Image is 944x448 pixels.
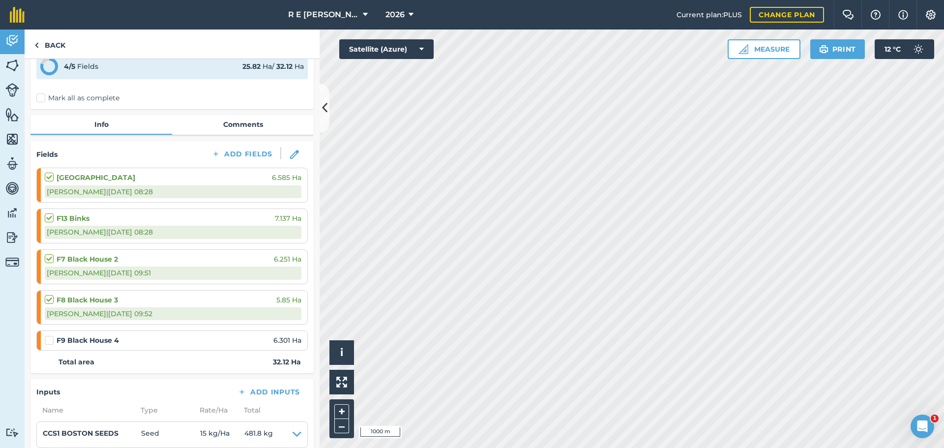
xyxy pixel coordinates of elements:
span: 6.301 Ha [273,335,301,346]
span: 481.8 kg [244,428,273,442]
span: Seed [141,428,200,442]
span: 7.137 Ha [275,213,301,224]
strong: F13 Binks [57,213,89,224]
span: 5.85 Ha [276,295,301,305]
h4: CCS1 BOSTON SEEDS [43,428,141,439]
button: Print [810,39,865,59]
div: [PERSON_NAME] | [DATE] 08:28 [45,185,301,198]
strong: F7 Black House 2 [57,254,118,265]
h4: Inputs [36,387,60,397]
strong: F8 Black House 3 [57,295,118,305]
img: svg+xml;base64,PD94bWwgdmVyc2lvbj0iMS4wIiBlbmNvZGluZz0idXRmLTgiPz4KPCEtLSBHZW5lcmF0b3I6IEFkb2JlIE... [5,428,19,437]
a: Info [30,115,172,134]
span: 1 [931,415,939,422]
span: Rate/ Ha [194,405,238,416]
img: svg+xml;base64,PHN2ZyB4bWxucz0iaHR0cDovL3d3dy53My5vcmcvMjAwMC9zdmciIHdpZHRoPSI1NiIgaGVpZ2h0PSI2MC... [5,58,19,73]
img: Ruler icon [738,44,748,54]
button: Add Fields [204,147,280,161]
button: + [334,404,349,419]
span: R E [PERSON_NAME] [288,9,359,21]
span: Total [238,405,261,416]
a: Back [25,30,75,59]
span: Current plan : PLUS [677,9,742,20]
img: svg+xml;base64,PD94bWwgdmVyc2lvbj0iMS4wIiBlbmNvZGluZz0idXRmLTgiPz4KPCEtLSBHZW5lcmF0b3I6IEFkb2JlIE... [5,206,19,220]
img: svg+xml;base64,PD94bWwgdmVyc2lvbj0iMS4wIiBlbmNvZGluZz0idXRmLTgiPz4KPCEtLSBHZW5lcmF0b3I6IEFkb2JlIE... [5,33,19,48]
img: Two speech bubbles overlapping with the left bubble in the forefront [842,10,854,20]
button: Satellite (Azure) [339,39,434,59]
span: 12 ° C [885,39,901,59]
button: 12 °C [875,39,934,59]
img: fieldmargin Logo [10,7,25,23]
img: Four arrows, one pointing top left, one top right, one bottom right and the last bottom left [336,377,347,388]
span: Name [36,405,135,416]
strong: 25.82 [242,62,261,71]
strong: [GEOGRAPHIC_DATA] [57,172,135,183]
img: A question mark icon [870,10,882,20]
img: svg+xml;base64,PHN2ZyB4bWxucz0iaHR0cDovL3d3dy53My5vcmcvMjAwMC9zdmciIHdpZHRoPSIxNyIgaGVpZ2h0PSIxNy... [898,9,908,21]
div: Ha / Ha [242,61,304,72]
img: svg+xml;base64,PD94bWwgdmVyc2lvbj0iMS4wIiBlbmNvZGluZz0idXRmLTgiPz4KPCEtLSBHZW5lcmF0b3I6IEFkb2JlIE... [5,255,19,269]
span: 6.251 Ha [274,254,301,265]
strong: 32.12 Ha [273,357,301,367]
button: – [334,419,349,433]
div: [PERSON_NAME] | [DATE] 08:28 [45,226,301,239]
strong: 4 / 5 [64,62,75,71]
img: A cog icon [925,10,937,20]
img: svg+xml;base64,PD94bWwgdmVyc2lvbj0iMS4wIiBlbmNvZGluZz0idXRmLTgiPz4KPCEtLSBHZW5lcmF0b3I6IEFkb2JlIE... [5,181,19,196]
img: svg+xml;base64,PD94bWwgdmVyc2lvbj0iMS4wIiBlbmNvZGluZz0idXRmLTgiPz4KPCEtLSBHZW5lcmF0b3I6IEFkb2JlIE... [5,83,19,97]
span: 15 kg / Ha [200,428,244,442]
summary: CCS1 BOSTON SEEDSSeed15 kg/Ha481.8 kg [43,428,301,442]
img: svg+xml;base64,PD94bWwgdmVyc2lvbj0iMS4wIiBlbmNvZGluZz0idXRmLTgiPz4KPCEtLSBHZW5lcmF0b3I6IEFkb2JlIE... [5,230,19,245]
img: svg+xml;base64,PHN2ZyB3aWR0aD0iMTgiIGhlaWdodD0iMTgiIHZpZXdCb3g9IjAgMCAxOCAxOCIgZmlsbD0ibm9uZSIgeG... [290,150,299,159]
img: svg+xml;base64,PD94bWwgdmVyc2lvbj0iMS4wIiBlbmNvZGluZz0idXRmLTgiPz4KPCEtLSBHZW5lcmF0b3I6IEFkb2JlIE... [5,156,19,171]
img: svg+xml;base64,PHN2ZyB4bWxucz0iaHR0cDovL3d3dy53My5vcmcvMjAwMC9zdmciIHdpZHRoPSI1NiIgaGVpZ2h0PSI2MC... [5,107,19,122]
strong: F9 Black House 4 [57,335,119,346]
button: Add Inputs [230,385,308,399]
span: 6.585 Ha [272,172,301,183]
div: [PERSON_NAME] | [DATE] 09:52 [45,307,301,320]
h4: Fields [36,149,58,160]
a: Change plan [750,7,824,23]
button: Measure [728,39,800,59]
iframe: Intercom live chat [911,415,934,438]
strong: 32.12 [276,62,293,71]
img: svg+xml;base64,PHN2ZyB4bWxucz0iaHR0cDovL3d3dy53My5vcmcvMjAwMC9zdmciIHdpZHRoPSI1NiIgaGVpZ2h0PSI2MC... [5,132,19,147]
img: svg+xml;base64,PHN2ZyB4bWxucz0iaHR0cDovL3d3dy53My5vcmcvMjAwMC9zdmciIHdpZHRoPSI5IiBoZWlnaHQ9IjI0Ii... [34,39,39,51]
div: Fields [64,61,98,72]
label: Mark all as complete [36,93,119,103]
span: Type [135,405,194,416]
div: [PERSON_NAME] | [DATE] 09:51 [45,267,301,279]
span: 2026 [385,9,405,21]
img: svg+xml;base64,PHN2ZyB4bWxucz0iaHR0cDovL3d3dy53My5vcmcvMjAwMC9zdmciIHdpZHRoPSIxOSIgaGVpZ2h0PSIyNC... [819,43,828,55]
strong: Total area [59,357,94,367]
a: Comments [172,115,314,134]
button: i [329,340,354,365]
span: i [340,346,343,358]
img: svg+xml;base64,PD94bWwgdmVyc2lvbj0iMS4wIiBlbmNvZGluZz0idXRmLTgiPz4KPCEtLSBHZW5lcmF0b3I6IEFkb2JlIE... [909,39,928,59]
